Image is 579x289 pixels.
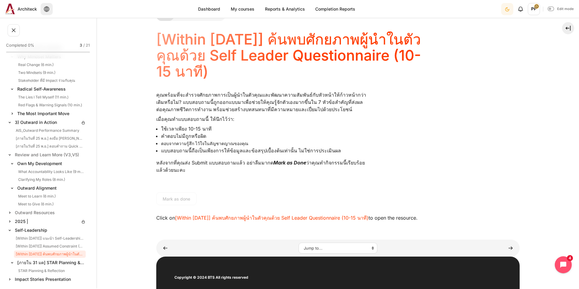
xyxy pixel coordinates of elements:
a: STAR Planning & Reflection ► [505,242,517,254]
a: AIS_Outward Performance Summary [14,127,86,134]
a: My courses [226,3,259,15]
a: [Within [DATE]] ค้นพบศักยภาพผู้นำในตัวคุณด้วย Self Leader Questionnaire (10-15 นาที) [175,215,369,221]
p: หลังจากที่คุณส่ง Submit แบบสอบถามแล้ว อย่าลืมมากด ว่าคุณทำกิจกรรมนี้เรียบร้อยแล้วด้วยนะคะ [156,159,368,174]
span: Expand [7,218,13,224]
span: ตอบจากความรู้สึก ไว้ใจในสัญชาตญาณของคุณ [161,141,248,146]
a: User menu [528,3,540,15]
a: Meet to Give (6 min.) [16,201,86,208]
p: คุณพร้อมที่จะสำรวจศักยภาพการเป็นผู้นำในตัวคุณและพัฒนาความสัมพันธ์กับหัวหน้าให้ก้าวหน้ากว่าเดิมหรื... [156,91,368,113]
a: [ภายในวันที่ 25 พ.ย.] ตอบคำถาม Quick Quiz [14,143,86,150]
a: What Accountability Looks Like (9 min.) [16,168,86,175]
span: Collapse [9,161,15,167]
span: Collapse [9,185,15,191]
img: Architeck [5,4,15,14]
a: Two Mindsets (9 min.) [16,69,86,76]
span: Collapse [9,260,15,266]
a: Own My Development [16,159,86,168]
a: [ภายในวันที่ 25 พ.ย.] ลงมือ [PERSON_NAME] และ Reflect กลับมา [14,135,86,142]
a: Architeck Architeck [3,4,37,14]
a: Outward Alignment [16,184,86,192]
h4: [Within [DATE]] ค้นพบศักยภาพผู้นำในตัวคุณด้วย Self Leader Questionnaire (10-15 นาที) [156,32,429,79]
button: Mark as done [156,192,197,205]
a: Red Flags & Warning Signals (10 min.) [16,101,86,109]
a: 3) Outward in Action [14,118,80,126]
button: Light Mode Dark Mode [501,3,513,15]
span: Expand [7,276,13,282]
span: PP [528,3,540,15]
a: [Within [DATE]] แนะนำ Self-Leadership (2 นาที) [14,235,86,242]
span: 3 [80,42,82,48]
span: Collapse [7,119,13,125]
strong: Copyright © 2024 BTS All rights reserved [174,275,248,280]
a: Stakeholder ที่มี Impact ร่วมกับคุณ [16,77,86,84]
a: Dashboard [194,3,225,15]
li: ใช้เวลาเพียง 10-15 นาที [161,125,368,132]
a: Review and Learn More (V3,V5) [14,151,86,159]
span: / 21 [83,42,90,48]
a: ◄ [Within 13 Jan] Assumed Constraint (2 นาที) [159,242,171,254]
span: Expand [9,111,15,117]
button: Languages [41,3,53,15]
a: Outward Resources [14,208,86,217]
div: Show notification window with no new notifications [514,3,527,15]
span: Architeck [18,6,37,12]
a: Meet to Learn (6 min.) [16,193,86,200]
span: Collapse [7,152,13,158]
div: Dark Mode [502,3,513,15]
a: Impact Stories Presentation [14,275,86,283]
a: Completion Reports [311,3,360,15]
li: แบบสอบถามนี้ถือเป็นเพียงการให้ข้อมูลและข้อสรุปเบื้องต้นเท่านั้น ไม่ใช่การประเมินผล [161,147,368,154]
a: [Within [DATE]] ค้นพบศักยภาพผู้นำในตัวคุณด้วย Self Leader Questionnaire (10-15 นาที) [14,251,86,258]
li: คำตอบไม่มีถูกหรือผิด [161,132,368,140]
a: Clarifying My Roles (8 min.) [16,176,86,183]
a: Reports & Analytics [260,3,309,15]
a: The Most Important Move [16,109,86,118]
span: Expand [7,210,13,216]
a: STAR Planning & Reflection [16,267,86,274]
span: Completed 0% [6,42,34,48]
p: เมื่อคุณทำแบบสอบถามนี้ ให้นึกไว้ว่า: [156,115,368,123]
a: The Lies I Tell Myself (11 min.) [16,94,86,101]
em: Mark as Done [273,160,306,166]
a: 2025 | [14,217,80,225]
div: Click on to open the resource. [156,214,520,221]
a: Completed 0% 3 / 21 [6,41,92,59]
span: Collapse [7,227,13,233]
a: [ภายใน 31 มค] STAR Planning & Reflection [16,258,86,267]
a: [Within [DATE]] Assumed Constraint (2 นาที) [14,243,86,250]
span: Collapse [9,86,15,92]
a: Real Change (6 min.) [16,61,86,68]
a: Radical Self-Awareness [16,85,86,93]
a: Self-Leadership [14,226,86,234]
